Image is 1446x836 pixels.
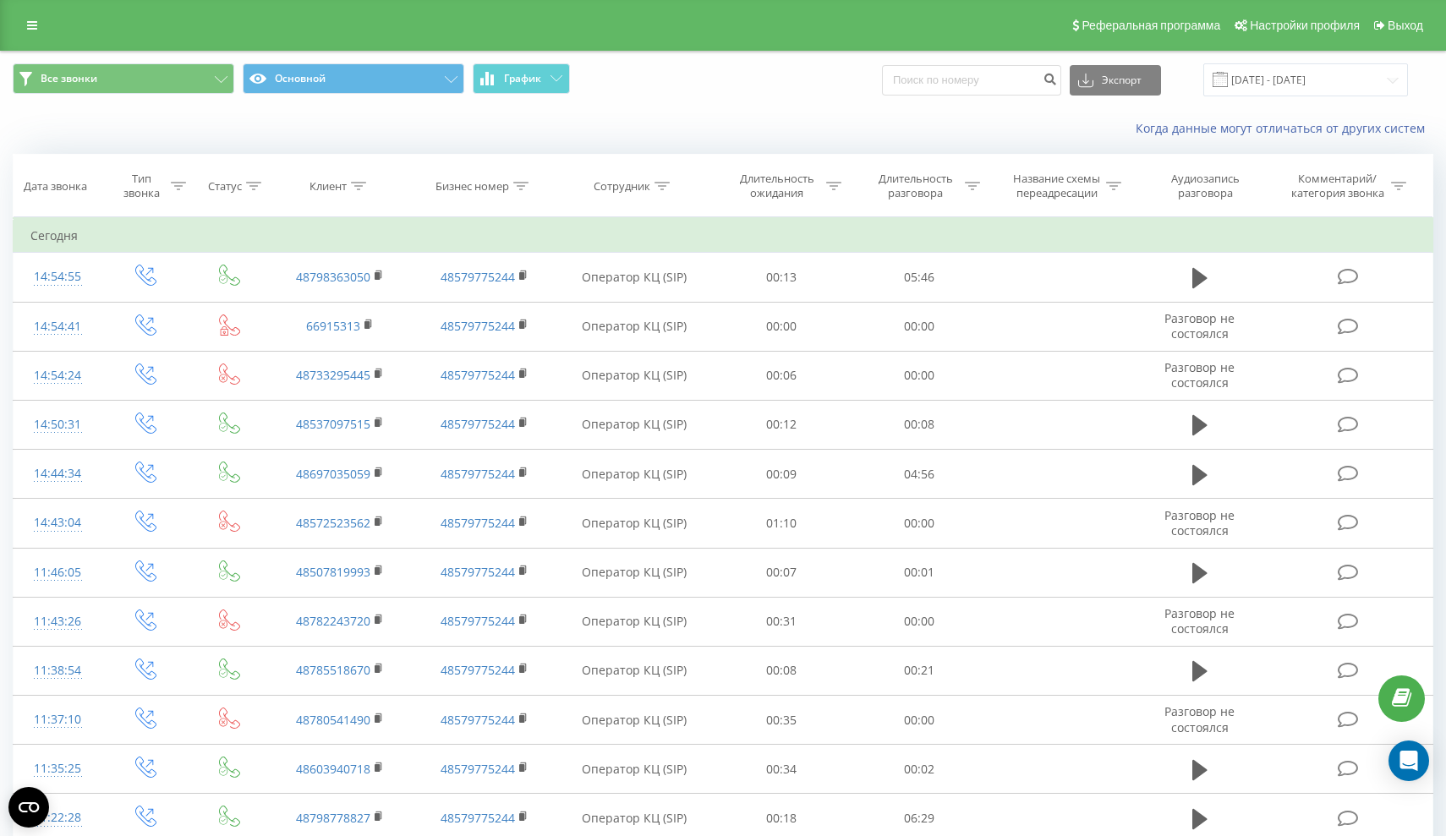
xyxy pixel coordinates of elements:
[882,65,1061,96] input: Поиск по номеру
[117,172,167,200] div: Тип звонка
[712,548,851,597] td: 00:07
[13,63,234,94] button: Все звонки
[441,564,515,580] a: 48579775244
[1164,703,1235,735] span: Разговор не состоялся
[1164,507,1235,538] span: Разговор не состоялся
[504,73,541,85] span: График
[556,450,712,499] td: Оператор КЦ (SIP)
[712,450,851,499] td: 00:09
[30,654,85,687] div: 11:38:54
[556,696,712,745] td: Оператор КЦ (SIP)
[851,696,989,745] td: 00:00
[30,556,85,589] div: 11:46:05
[1388,19,1423,32] span: Выход
[851,302,989,351] td: 00:00
[24,179,87,194] div: Дата звонка
[296,564,370,580] a: 48507819993
[1164,605,1235,637] span: Разговор не состоялся
[851,450,989,499] td: 04:56
[441,662,515,678] a: 48579775244
[243,63,464,94] button: Основной
[851,400,989,449] td: 00:08
[851,646,989,695] td: 00:21
[8,787,49,828] button: Open CMP widget
[296,416,370,432] a: 48537097515
[441,318,515,334] a: 48579775244
[556,253,712,302] td: Оператор КЦ (SIP)
[30,359,85,392] div: 14:54:24
[851,548,989,597] td: 00:01
[306,318,360,334] a: 66915313
[556,499,712,548] td: Оператор КЦ (SIP)
[851,745,989,794] td: 00:02
[556,646,712,695] td: Оператор КЦ (SIP)
[14,219,1433,253] td: Сегодня
[30,506,85,539] div: 14:43:04
[30,605,85,638] div: 11:43:26
[594,179,650,194] div: Сотрудник
[1082,19,1220,32] span: Реферальная программа
[851,253,989,302] td: 05:46
[870,172,961,200] div: Длительность разговора
[712,400,851,449] td: 00:12
[30,801,85,834] div: 11:22:28
[30,310,85,343] div: 14:54:41
[851,597,989,646] td: 00:00
[441,367,515,383] a: 48579775244
[712,597,851,646] td: 00:31
[473,63,570,94] button: График
[309,179,347,194] div: Клиент
[296,466,370,482] a: 48697035059
[1070,65,1161,96] button: Экспорт
[296,810,370,826] a: 48798778827
[1164,359,1235,391] span: Разговор не состоялся
[30,752,85,785] div: 11:35:25
[30,260,85,293] div: 14:54:55
[441,269,515,285] a: 48579775244
[1136,120,1433,136] a: Когда данные могут отличаться от других систем
[851,499,989,548] td: 00:00
[30,408,85,441] div: 14:50:31
[296,662,370,678] a: 48785518670
[441,613,515,629] a: 48579775244
[441,761,515,777] a: 48579775244
[731,172,822,200] div: Длительность ожидания
[441,416,515,432] a: 48579775244
[556,597,712,646] td: Оператор КЦ (SIP)
[556,351,712,400] td: Оператор КЦ (SIP)
[556,745,712,794] td: Оператор КЦ (SIP)
[296,613,370,629] a: 48782243720
[208,179,242,194] div: Статус
[441,515,515,531] a: 48579775244
[1288,172,1387,200] div: Комментарий/категория звонка
[30,457,85,490] div: 14:44:34
[712,499,851,548] td: 01:10
[712,646,851,695] td: 00:08
[296,761,370,777] a: 48603940718
[435,179,509,194] div: Бизнес номер
[712,696,851,745] td: 00:35
[712,302,851,351] td: 00:00
[851,351,989,400] td: 00:00
[441,810,515,826] a: 48579775244
[296,712,370,728] a: 48780541490
[1250,19,1360,32] span: Настройки профиля
[296,367,370,383] a: 48733295445
[296,515,370,531] a: 48572523562
[441,466,515,482] a: 48579775244
[1150,172,1260,200] div: Аудиозапись разговора
[1011,172,1102,200] div: Название схемы переадресации
[712,745,851,794] td: 00:34
[1164,310,1235,342] span: Разговор не состоялся
[556,302,712,351] td: Оператор КЦ (SIP)
[41,72,97,85] span: Все звонки
[712,253,851,302] td: 00:13
[441,712,515,728] a: 48579775244
[556,548,712,597] td: Оператор КЦ (SIP)
[296,269,370,285] a: 48798363050
[712,351,851,400] td: 00:06
[556,400,712,449] td: Оператор КЦ (SIP)
[30,703,85,736] div: 11:37:10
[1388,740,1429,781] div: Open Intercom Messenger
